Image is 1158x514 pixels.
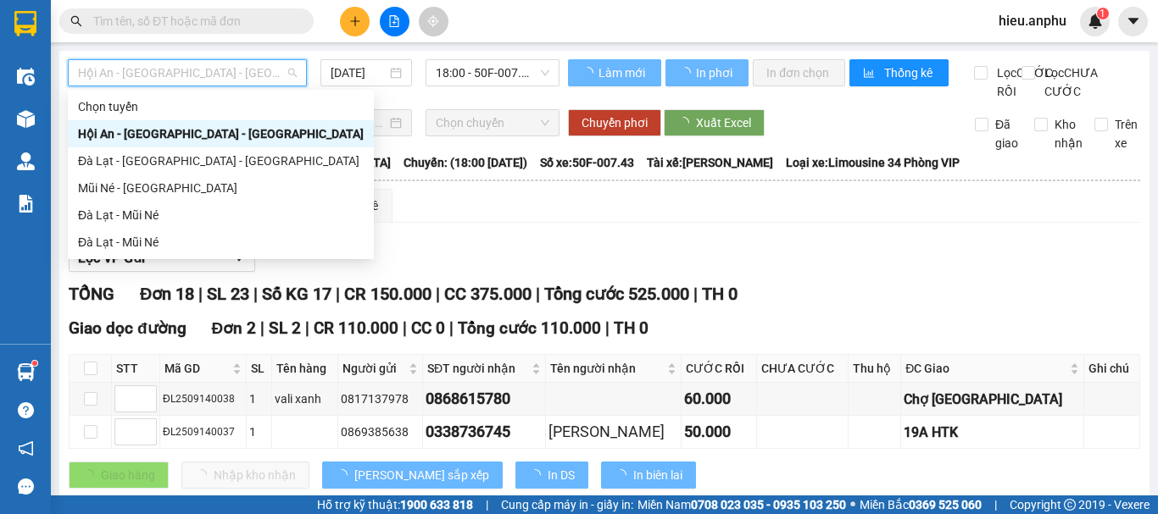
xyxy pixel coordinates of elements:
div: Đà Lạt - Mũi Né [78,233,364,251]
span: | [486,495,488,514]
button: caret-down [1118,7,1148,36]
button: Chuyển phơi [568,109,661,136]
div: Hội An - [GEOGRAPHIC_DATA] - [GEOGRAPHIC_DATA] [78,124,364,143]
button: aim [419,7,448,36]
span: hieu.anphu [985,10,1080,31]
td: ĐL2509140038 [160,383,247,416]
span: Miền Nam [637,495,846,514]
span: ⚪️ [850,501,855,508]
span: | [994,495,997,514]
img: icon-new-feature [1088,14,1103,29]
span: | [198,284,203,304]
span: bar-chart [863,67,877,80]
span: | [336,284,340,304]
button: In đơn chọn [753,59,845,86]
span: Số KG 17 [262,284,331,304]
span: message [18,478,34,495]
span: ĐC Giao [905,359,1066,378]
span: Chọn chuyến [436,110,549,135]
span: loading [677,117,696,129]
div: Chọn tuyến [68,93,374,120]
input: 14/09/2025 [331,64,387,82]
span: Đơn 18 [140,284,194,304]
span: Làm mới [598,64,648,82]
div: 0388291099 [14,73,150,97]
div: 0817137978 [341,390,420,408]
span: Cung cấp máy in - giấy in: [501,495,633,514]
div: Mũi Né - [GEOGRAPHIC_DATA] [78,179,364,197]
span: Tài xế: [PERSON_NAME] [647,153,773,172]
td: Huyền Phương [546,416,682,449]
td: 0868615780 [423,383,546,416]
div: [PERSON_NAME] [548,420,678,444]
span: 1 [1100,8,1105,19]
div: Đà Lạt - Mũi Né [68,229,374,256]
span: CC 375.000 [444,284,532,304]
span: Giao dọc đường [69,318,187,338]
img: logo-vxr [14,11,36,36]
span: TH 0 [614,318,649,338]
span: notification [18,440,34,456]
div: Đà Lạt - Mũi Né [68,202,374,229]
div: Chợ [GEOGRAPHIC_DATA] [904,389,1081,410]
th: Ghi chú [1084,355,1140,383]
span: Tổng cước 110.000 [458,318,601,338]
th: SL [247,355,272,383]
span: | [536,284,540,304]
span: Hội An - Nha Trang - Đà Lạt [78,60,297,86]
div: Chọn tuyến [78,97,364,116]
img: solution-icon [17,195,35,213]
th: STT [112,355,160,383]
button: In biên lai [601,461,696,489]
span: SL 2 [269,318,301,338]
span: [PERSON_NAME] sắp xếp [354,466,489,484]
span: Tổng cước 525.000 [544,284,689,304]
span: question-circle [18,402,34,418]
span: Chuyến: (18:00 [DATE]) [404,153,527,172]
div: vali xanh [275,390,335,408]
span: Loại xe: Limousine 34 Phòng VIP [786,153,960,172]
span: TỔNG [69,284,114,304]
div: 1 [249,423,269,441]
div: [GEOGRAPHIC_DATA] [162,14,334,53]
img: warehouse-icon [17,152,35,170]
div: 0388291099 [162,53,334,76]
div: Mũi Né - Đà Lạt [68,174,374,202]
span: | [403,318,407,338]
span: Lọc CƯỚC RỒI [990,64,1055,101]
span: CƯỚC RỒI : [13,107,90,124]
span: | [260,318,264,338]
span: TH 0 [702,284,738,304]
span: loading [336,469,354,481]
span: In DS [548,466,575,484]
div: 1 [249,390,269,408]
button: [PERSON_NAME] sắp xếp [322,461,503,489]
span: Số xe: 50F-007.43 [540,153,634,172]
span: Đã giao [988,115,1025,152]
span: Lọc CHƯA CƯỚC [1038,64,1100,101]
span: | [693,284,698,304]
button: Xuất Excel [664,109,765,136]
span: aim [427,15,439,27]
th: Thu hộ [849,355,901,383]
div: 50.000 [684,420,754,444]
div: 60.000 [684,387,754,411]
span: CR 150.000 [344,284,431,304]
span: Gửi: [14,14,41,32]
span: 18:00 - 50F-007.43 [436,60,549,86]
strong: 1900 633 818 [400,498,473,511]
span: | [436,284,440,304]
span: Xuất Excel [696,113,751,132]
span: Hỗ trợ kỹ thuật: [317,495,473,514]
div: Hội An - Nha Trang - Đà Lạt [68,120,374,147]
span: plus [349,15,361,27]
img: warehouse-icon [17,110,35,128]
button: In phơi [665,59,749,86]
td: ĐL2509140037 [160,416,247,449]
button: Làm mới [568,59,661,86]
div: 0869385638 [341,423,420,441]
span: loading [679,67,693,79]
span: In biên lai [633,466,682,484]
span: | [305,318,309,338]
span: Kho nhận [1048,115,1089,152]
